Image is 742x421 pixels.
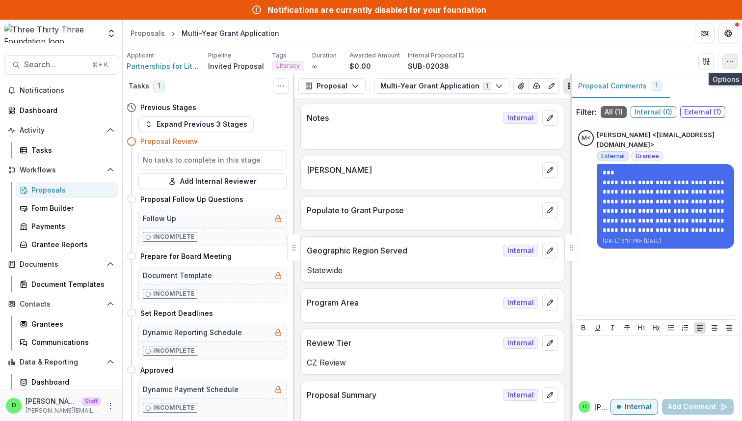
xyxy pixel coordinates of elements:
[576,106,597,118] p: Filter:
[140,136,198,146] h4: Proposal Review
[31,279,110,289] div: Document Templates
[4,55,118,75] button: Search...
[307,204,538,216] p: Populate to Grant Purpose
[153,81,165,92] span: 1
[272,51,287,60] p: Tags
[127,61,200,71] a: Partnerships for Literacy and Learning
[208,51,232,60] p: Pipeline
[563,78,579,94] button: Plaintext view
[680,106,725,118] span: External ( 1 )
[31,221,110,231] div: Payments
[140,102,196,112] h4: Previous Stages
[679,322,691,334] button: Ordered List
[140,365,173,375] h4: Approved
[140,194,243,204] h4: Proposal Follow Up Questions
[650,322,662,334] button: Heading 2
[607,322,618,334] button: Italicize
[16,276,118,292] a: Document Templates
[307,337,499,349] p: Review Tier
[636,322,647,334] button: Heading 1
[138,173,287,189] button: Add Internal Reviewer
[542,202,558,218] button: edit
[31,337,110,347] div: Communications
[307,264,558,276] p: Statewide
[542,110,558,126] button: edit
[31,377,110,387] div: Dashboard
[4,296,118,312] button: Open Contacts
[143,155,282,165] h5: No tasks to complete in this stage
[4,83,118,98] button: Notifications
[90,59,110,70] div: ⌘ + K
[307,112,499,124] p: Notes
[31,239,110,250] div: Grantee Reports
[408,51,465,60] p: Internal Proposal ID
[20,358,103,366] span: Data & Reporting
[723,322,735,334] button: Align Right
[694,322,706,334] button: Align Left
[16,374,118,390] a: Dashboard
[4,354,118,370] button: Open Data & Reporting
[625,403,652,411] p: Internal
[665,322,677,334] button: Bullet List
[138,116,254,132] button: Expand Previous 3 Stages
[24,60,86,69] span: Search...
[31,185,110,195] div: Proposals
[636,153,659,160] span: Grantee
[153,232,195,241] p: Incomplete
[349,61,371,71] p: $0.00
[542,335,558,351] button: edit
[603,237,728,245] p: [DATE] 6:17 PM • [DATE]
[31,145,110,155] div: Tasks
[127,26,169,40] a: Proposals
[267,4,486,16] div: Notifications are currently disabled for your foundation
[503,389,538,401] span: Internal
[542,162,558,178] button: edit
[298,78,366,94] button: Proposal
[131,28,165,38] div: Proposals
[307,164,538,176] p: [PERSON_NAME]
[16,316,118,332] a: Grantees
[349,51,400,60] p: Awarded Amount
[601,106,627,118] span: All ( 1 )
[16,142,118,158] a: Tasks
[208,61,264,71] p: Invited Proposal
[31,203,110,213] div: Form Builder
[16,218,118,234] a: Payments
[718,24,738,43] button: Get Help
[4,24,101,43] img: Three Thirty Three Foundation logo
[610,399,658,415] button: Internal
[695,24,715,43] button: Partners
[127,26,283,40] nav: breadcrumb
[273,78,289,94] button: Toggle View Cancelled Tasks
[143,213,176,224] h5: Follow Up
[601,153,625,160] span: External
[597,130,734,149] p: [PERSON_NAME] <[EMAIL_ADDRESS][DOMAIN_NAME]>
[153,346,195,355] p: Incomplete
[129,82,149,90] h3: Tasks
[12,402,16,409] div: Divyansh
[503,245,538,256] span: Internal
[503,112,538,124] span: Internal
[140,308,213,318] h4: Set Report Deadlines
[4,162,118,178] button: Open Workflows
[182,28,279,38] div: Multi-Year Grant Application
[153,403,195,412] p: Incomplete
[127,51,154,60] p: Applicant
[31,319,110,329] div: Grantees
[655,82,658,89] span: 1
[631,106,676,118] span: Internal ( 0 )
[143,384,238,394] h5: Dynamic Payment Schedule
[621,322,633,334] button: Strike
[26,406,101,415] p: [PERSON_NAME][EMAIL_ADDRESS][DOMAIN_NAME]
[408,61,449,71] p: SUB-02038
[105,24,118,43] button: Open entity switcher
[582,135,591,141] div: Mary Grace <mkgrace@pllvt.org>
[312,61,317,71] p: ∞
[16,236,118,253] a: Grantee Reports
[26,396,78,406] p: [PERSON_NAME]
[20,126,103,135] span: Activity
[153,289,195,298] p: Incomplete
[81,397,101,406] p: Staff
[4,122,118,138] button: Open Activity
